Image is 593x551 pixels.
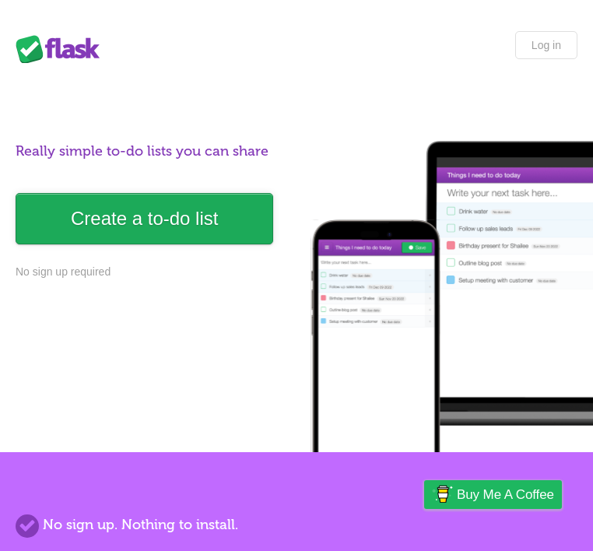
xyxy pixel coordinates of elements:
div: Flask Lists [16,35,109,63]
h1: Really simple to-do lists you can share [16,141,577,162]
img: Buy me a coffee [432,481,453,507]
span: Buy me a coffee [457,481,554,508]
p: No sign up required [16,264,577,280]
h2: No sign up. Nothing to install. [16,514,577,535]
a: Create a to-do list [16,193,273,244]
a: Log in [515,31,577,59]
a: Buy me a coffee [424,480,562,509]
